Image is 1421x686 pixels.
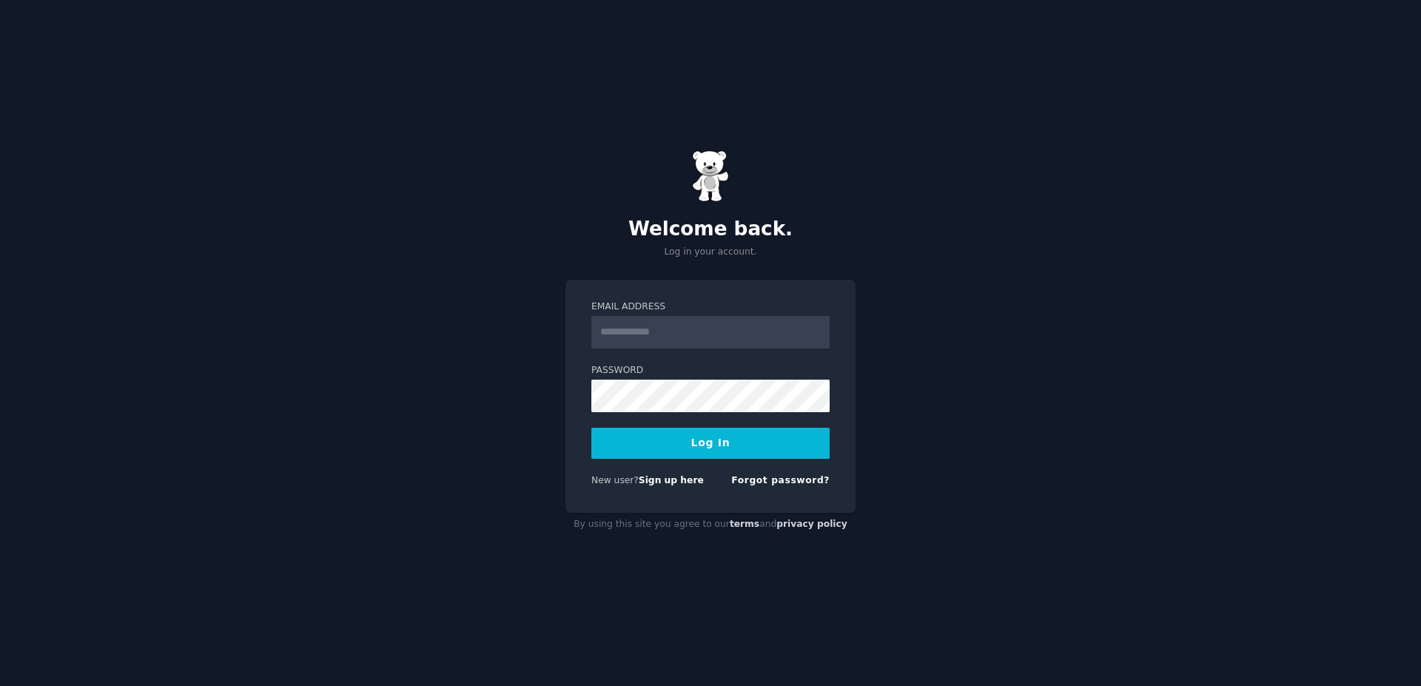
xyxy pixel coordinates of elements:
img: Gummy Bear [692,150,729,202]
button: Log In [591,428,830,459]
a: Forgot password? [731,475,830,485]
div: By using this site you agree to our and [565,513,856,537]
span: New user? [591,475,639,485]
label: Email Address [591,300,830,314]
h2: Welcome back. [565,218,856,241]
label: Password [591,364,830,377]
a: privacy policy [776,519,847,529]
a: terms [730,519,759,529]
a: Sign up here [639,475,704,485]
p: Log in your account. [565,246,856,259]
